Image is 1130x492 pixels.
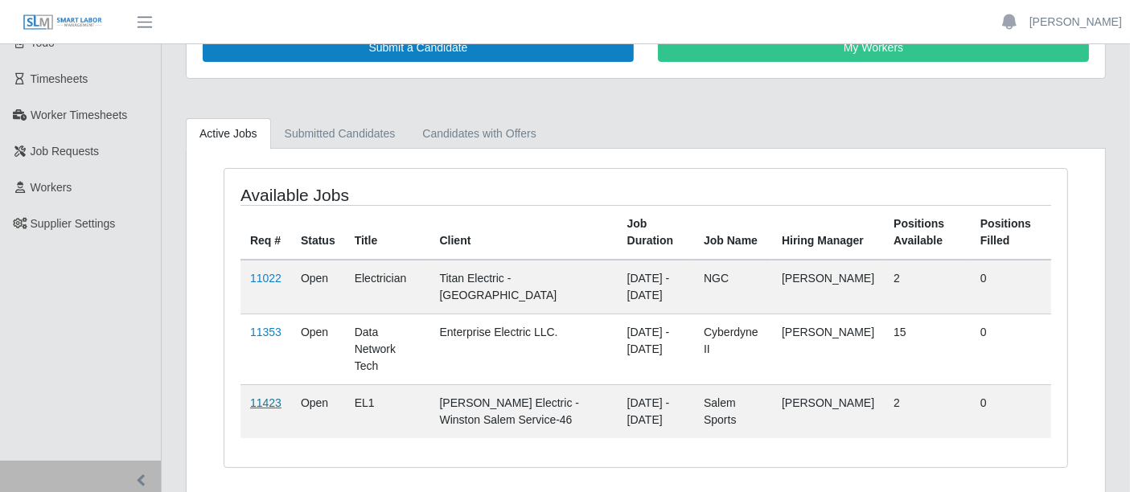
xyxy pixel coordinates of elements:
td: EL1 [345,384,430,438]
td: 0 [971,314,1051,384]
td: Open [291,314,345,384]
td: Cyberdyne II [694,314,772,384]
td: [PERSON_NAME] [772,384,884,438]
th: Hiring Manager [772,205,884,260]
a: Candidates with Offers [409,118,549,150]
td: [DATE] - [DATE] [618,384,694,438]
th: Client [430,205,618,260]
td: 15 [884,314,971,384]
a: My Workers [658,34,1089,62]
td: [PERSON_NAME] [772,260,884,314]
th: Title [345,205,430,260]
span: Supplier Settings [31,217,116,230]
span: Worker Timesheets [31,109,127,121]
td: Open [291,260,345,314]
td: 0 [971,260,1051,314]
td: [PERSON_NAME] [772,314,884,384]
td: Salem Sports [694,384,772,438]
span: Timesheets [31,72,88,85]
span: Job Requests [31,145,100,158]
th: Req # [240,205,291,260]
span: Workers [31,181,72,194]
th: Positions Available [884,205,971,260]
td: [PERSON_NAME] Electric - Winston Salem Service-46 [430,384,618,438]
td: 2 [884,260,971,314]
td: 0 [971,384,1051,438]
td: Data Network Tech [345,314,430,384]
a: [PERSON_NAME] [1029,14,1122,31]
h4: Available Jobs [240,185,565,205]
a: 11423 [250,396,281,409]
th: Positions Filled [971,205,1051,260]
td: Titan Electric - [GEOGRAPHIC_DATA] [430,260,618,314]
td: Electrician [345,260,430,314]
th: Status [291,205,345,260]
td: Enterprise Electric LLC. [430,314,618,384]
a: Submitted Candidates [271,118,409,150]
td: [DATE] - [DATE] [618,260,694,314]
a: 11353 [250,326,281,338]
a: 11022 [250,272,281,285]
td: 2 [884,384,971,438]
td: Open [291,384,345,438]
a: Submit a Candidate [203,34,634,62]
th: Job Duration [618,205,694,260]
th: Job Name [694,205,772,260]
td: [DATE] - [DATE] [618,314,694,384]
td: NGC [694,260,772,314]
a: Active Jobs [186,118,271,150]
img: SLM Logo [23,14,103,31]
